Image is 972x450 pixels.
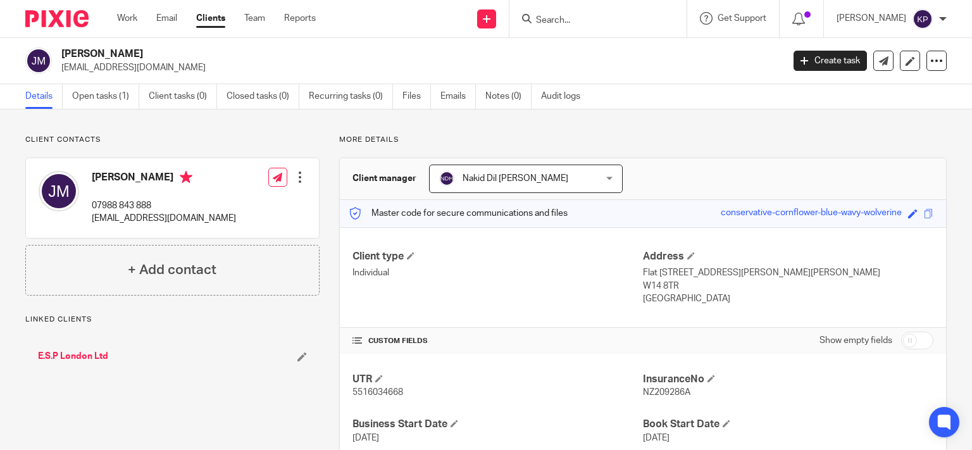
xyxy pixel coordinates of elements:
h4: Business Start Date [352,418,643,431]
a: Files [402,84,431,109]
label: Show empty fields [819,334,892,347]
img: svg%3E [39,171,79,211]
a: Notes (0) [485,84,532,109]
p: Individual [352,266,643,279]
span: Get Support [718,14,766,23]
i: Primary [180,171,192,184]
a: Audit logs [541,84,590,109]
a: Create task [794,51,867,71]
a: Reports [284,12,316,25]
img: svg%3E [439,171,454,186]
p: Client contacts [25,135,320,145]
a: Details [25,84,63,109]
p: 07988 843 888 [92,199,236,212]
h4: Client type [352,250,643,263]
p: Flat [STREET_ADDRESS][PERSON_NAME][PERSON_NAME] [643,266,933,279]
h4: Address [643,250,933,263]
p: [EMAIL_ADDRESS][DOMAIN_NAME] [61,61,775,74]
p: [GEOGRAPHIC_DATA] [643,292,933,305]
h4: InsuranceNo [643,373,933,386]
a: E.S.P London Ltd [38,350,108,363]
p: Master code for secure communications and files [349,207,568,220]
a: Clients [196,12,225,25]
h4: Book Start Date [643,418,933,431]
a: Work [117,12,137,25]
p: [EMAIL_ADDRESS][DOMAIN_NAME] [92,212,236,225]
h3: Client manager [352,172,416,185]
img: svg%3E [913,9,933,29]
a: Email [156,12,177,25]
p: More details [339,135,947,145]
img: svg%3E [25,47,52,74]
a: Team [244,12,265,25]
a: Client tasks (0) [149,84,217,109]
h4: UTR [352,373,643,386]
span: [DATE] [352,434,379,442]
img: Pixie [25,10,89,27]
span: Nakid Dil [PERSON_NAME] [463,174,568,183]
p: W14 8TR [643,280,933,292]
span: 5516034668 [352,388,403,397]
span: NZ209286A [643,388,690,397]
span: [DATE] [643,434,670,442]
h4: CUSTOM FIELDS [352,336,643,346]
a: Emails [440,84,476,109]
div: conservative-cornflower-blue-wavy-wolverine [721,206,902,221]
p: Linked clients [25,315,320,325]
a: Open tasks (1) [72,84,139,109]
h2: [PERSON_NAME] [61,47,632,61]
a: Recurring tasks (0) [309,84,393,109]
p: [PERSON_NAME] [837,12,906,25]
a: Closed tasks (0) [227,84,299,109]
h4: [PERSON_NAME] [92,171,236,187]
h4: + Add contact [128,260,216,280]
input: Search [535,15,649,27]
